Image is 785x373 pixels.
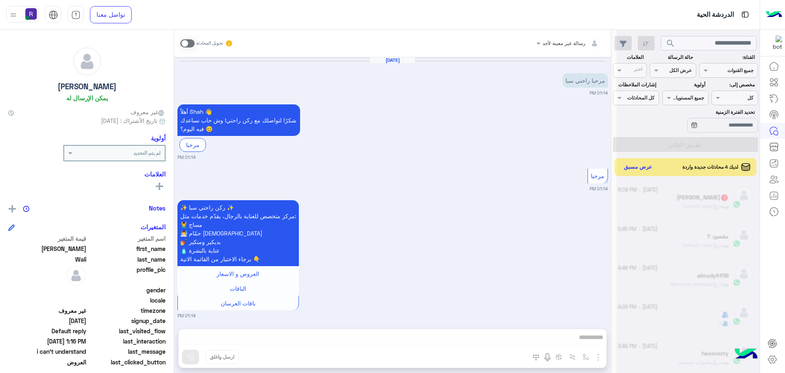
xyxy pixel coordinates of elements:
span: signup_date [88,316,166,325]
span: first_name [88,244,166,253]
span: gender [88,286,166,294]
span: null [8,296,86,305]
span: رسالة غير معينة لأحد [543,40,585,46]
a: تواصل معنا [90,6,132,23]
img: hulul-logo.png [732,340,760,369]
img: userImage [25,8,37,20]
span: العروض و الاسعار [217,270,259,277]
h6: [DATE] [370,57,415,63]
div: loading... [681,117,695,131]
small: تحويل المحادثة [196,40,223,47]
span: last_clicked_button [88,358,166,366]
span: اسم المتغير [88,234,166,243]
small: 01:14 PM [177,154,196,161]
h6: العلامات [8,170,166,178]
span: profile_pic [88,265,166,284]
img: add [9,205,16,212]
span: غير معروف [8,306,86,315]
span: Wali [8,255,86,264]
span: last_interaction [88,337,166,346]
span: null [8,286,86,294]
span: غير معروف [130,108,166,116]
span: باقات العرسان [221,300,256,307]
div: مرحبا [179,138,206,151]
span: Default reply [8,327,86,335]
img: notes [23,206,29,212]
img: tab [740,9,750,20]
h6: أولوية [151,134,166,142]
span: الباقات [230,285,246,292]
img: profile [8,10,18,20]
img: tab [71,10,81,20]
label: العلامات [614,54,644,61]
span: Shah [8,244,86,253]
a: tab [67,6,84,23]
p: 3/10/2025, 1:14 PM [177,200,299,266]
h6: المتغيرات [141,223,166,231]
button: تطبيق الفلاتر [613,137,758,152]
span: 2025-10-03T10:16:33.089Z [8,337,86,346]
h6: Notes [149,204,166,212]
span: last_message [88,347,166,356]
p: الدردشة الحية [697,9,734,20]
button: ارسل واغلق [205,350,239,364]
img: Logo [766,6,782,23]
span: last_name [88,255,166,264]
span: العروض [8,358,86,366]
span: i can't understand [8,347,86,356]
span: timezone [88,306,166,315]
img: defaultAdmin.png [73,47,101,75]
p: 3/10/2025, 1:14 PM [177,104,300,136]
small: 01:14 PM [590,185,608,192]
span: مرحبا [591,172,604,179]
div: اختر [634,66,644,75]
label: إشارات الملاحظات [614,81,656,88]
h6: يمكن الإرسال له [66,94,108,102]
span: 2025-10-03T10:14:49.382Z [8,316,86,325]
b: لم يتم التحديد [133,150,161,156]
span: last_visited_flow [88,327,166,335]
span: locale [88,296,166,305]
h5: [PERSON_NAME] [58,82,117,91]
img: tab [49,10,58,20]
span: تاريخ الأشتراك : [DATE] [101,116,157,125]
img: defaultAdmin.png [66,265,86,286]
p: 3/10/2025, 1:14 PM [563,73,608,88]
img: 322853014244696 [767,36,782,50]
small: 01:14 PM [177,312,196,319]
small: 01:14 PM [590,90,608,96]
span: قيمة المتغير [8,234,86,243]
